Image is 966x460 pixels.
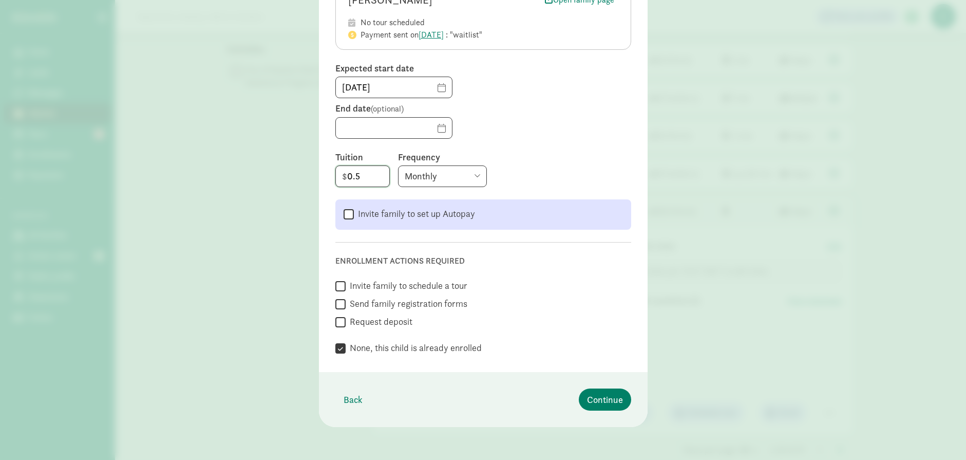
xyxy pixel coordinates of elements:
label: Tuition [335,151,390,163]
span: Back [344,393,363,407]
label: None, this child is already enrolled [346,342,482,354]
span: : "waitlist" [446,29,482,40]
label: Invite family to schedule a tour [346,280,467,292]
div: No tour scheduled [361,16,618,29]
span: (optional) [371,103,404,114]
label: End date [335,102,631,115]
div: Enrollment actions required [335,255,631,267]
label: Request deposit [346,316,412,328]
button: Continue [579,389,631,411]
label: Send family registration forms [346,298,467,310]
span: Continue [587,393,623,407]
input: 0.00 [336,166,389,187]
a: [DATE] [419,29,444,40]
button: Back [335,389,371,411]
label: Invite family to set up Autopay [354,208,475,220]
label: Expected start date [335,62,631,75]
iframe: Chat Widget [915,411,966,460]
div: Payment sent on [361,29,618,41]
label: Frequency [398,151,631,163]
